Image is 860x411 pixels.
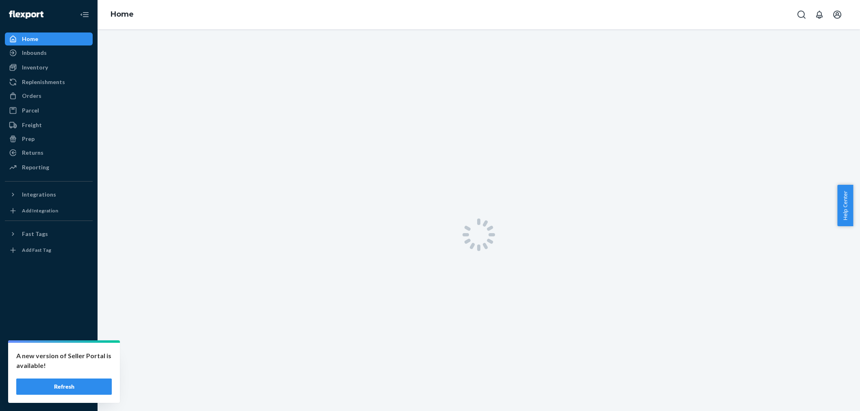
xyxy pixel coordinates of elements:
div: Prep [22,135,35,143]
div: Add Integration [22,207,58,214]
a: Inventory [5,61,93,74]
div: Inbounds [22,49,47,57]
button: Open notifications [811,6,827,23]
img: Flexport logo [9,11,43,19]
button: Refresh [16,379,112,395]
div: Freight [22,121,42,129]
a: Add Fast Tag [5,244,93,257]
div: Home [22,35,38,43]
div: Integrations [22,190,56,199]
a: Home [5,32,93,45]
div: Replenishments [22,78,65,86]
div: Reporting [22,163,49,171]
a: Prep [5,132,93,145]
a: Freight [5,119,93,132]
div: Returns [22,149,43,157]
button: Fast Tags [5,227,93,240]
a: Home [111,10,134,19]
button: Open Search Box [793,6,810,23]
p: A new version of Seller Portal is available! [16,351,112,370]
button: Give Feedback [5,388,93,401]
a: Returns [5,146,93,159]
button: Talk to Support [5,361,93,374]
div: Fast Tags [22,230,48,238]
ol: breadcrumbs [104,3,140,26]
button: Open account menu [829,6,845,23]
div: Inventory [22,63,48,71]
button: Close Navigation [76,6,93,23]
div: Orders [22,92,41,100]
a: Inbounds [5,46,93,59]
a: Replenishments [5,76,93,89]
div: Add Fast Tag [22,247,51,253]
a: Parcel [5,104,93,117]
a: Help Center [5,374,93,387]
a: Settings [5,347,93,360]
a: Add Integration [5,204,93,217]
button: Help Center [837,185,853,226]
div: Parcel [22,106,39,115]
button: Integrations [5,188,93,201]
a: Reporting [5,161,93,174]
a: Orders [5,89,93,102]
